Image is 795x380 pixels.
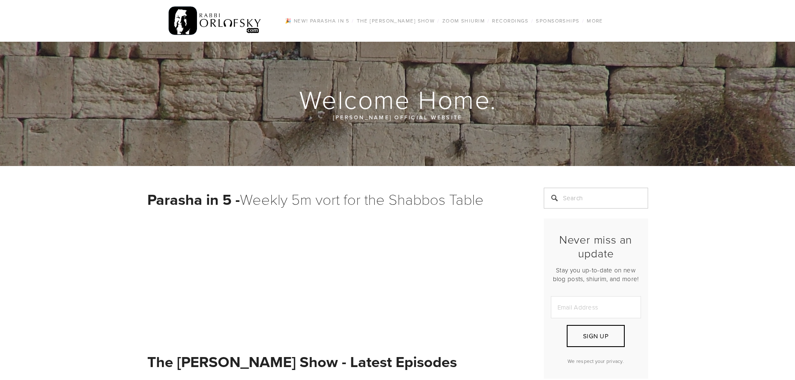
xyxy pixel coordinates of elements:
[567,325,624,347] button: Sign Up
[487,17,490,24] span: /
[354,15,438,26] a: The [PERSON_NAME] Show
[533,15,582,26] a: Sponsorships
[437,17,439,24] span: /
[283,15,352,26] a: 🎉 NEW! Parasha in 5
[147,189,240,210] strong: Parasha in 5 -
[582,17,584,24] span: /
[544,188,648,209] input: Search
[583,332,608,340] span: Sign Up
[551,296,641,318] input: Email Address
[147,351,457,372] strong: The [PERSON_NAME] Show - Latest Episodes
[147,86,649,113] h1: Welcome Home.
[197,113,598,122] p: [PERSON_NAME] official website
[551,357,641,365] p: We respect your privacy.
[352,17,354,24] span: /
[551,233,641,260] h2: Never miss an update
[440,15,487,26] a: Zoom Shiurim
[531,17,533,24] span: /
[551,266,641,283] p: Stay you up-to-date on new blog posts, shiurim, and more!
[584,15,606,26] a: More
[169,5,262,37] img: RabbiOrlofsky.com
[147,188,523,211] h1: Weekly 5m vort for the Shabbos Table
[490,15,531,26] a: Recordings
